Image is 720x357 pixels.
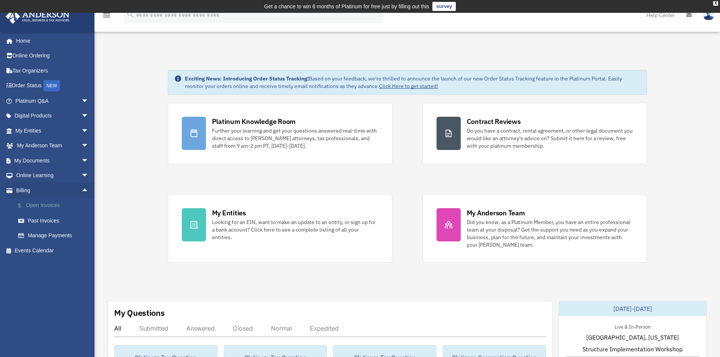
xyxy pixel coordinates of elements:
div: Closed [233,325,253,332]
a: Click Here to get started! [379,83,438,90]
a: Billingarrow_drop_up [5,183,100,198]
span: arrow_drop_down [81,153,96,168]
a: My Documentsarrow_drop_down [5,153,100,168]
a: Manage Payments [11,228,100,243]
a: Online Ordering [5,48,100,63]
a: My Anderson Team Did you know, as a Platinum Member, you have an entire professional team at your... [423,194,647,263]
span: $ [22,201,26,210]
a: Past Invoices [11,213,100,228]
div: [DATE]-[DATE] [559,301,706,316]
div: Platinum Knowledge Room [212,117,296,126]
span: arrow_drop_down [81,138,96,154]
div: NEW [43,80,60,91]
img: User Pic [703,9,714,20]
a: Platinum Knowledge Room Further your learning and get your questions answered real-time with dire... [168,103,392,164]
a: $Open Invoices [11,198,100,213]
div: Expedited [310,325,339,332]
div: Do you have a contract, rental agreement, or other legal document you would like an attorney's ad... [467,127,633,150]
a: Digital Productsarrow_drop_down [5,108,100,124]
div: My Entities [212,208,246,218]
i: menu [102,11,111,20]
a: survey [432,2,456,11]
img: Anderson Advisors Platinum Portal [3,9,72,24]
div: Contract Reviews [467,117,521,126]
div: Live & In-Person [609,322,657,330]
a: Platinum Q&Aarrow_drop_down [5,93,100,108]
div: Get a chance to win 6 months of Platinum for free just by filling out this [264,2,429,11]
div: Looking for an EIN, want to make an update to an entity, or sign up for a bank account? Click her... [212,218,378,241]
span: arrow_drop_down [81,123,96,139]
a: My Anderson Teamarrow_drop_down [5,138,100,153]
a: Contract Reviews Do you have a contract, rental agreement, or other legal document you would like... [423,103,647,164]
a: Online Learningarrow_drop_down [5,168,100,183]
a: Tax Organizers [5,63,100,78]
div: My Questions [114,307,165,318]
div: Normal [271,325,292,332]
a: menu [102,13,111,20]
div: Further your learning and get your questions answered real-time with direct access to [PERSON_NAM... [212,127,378,150]
div: Submitted [139,325,168,332]
span: Structure Implementation Workshop [582,345,683,354]
div: Answered [186,325,215,332]
div: My Anderson Team [467,208,525,218]
span: [GEOGRAPHIC_DATA], [US_STATE] [586,333,679,342]
strong: Exciting News: Introducing Order Status Tracking! [185,75,309,82]
a: Events Calendar [5,243,100,258]
i: search [126,10,135,19]
span: arrow_drop_down [81,108,96,124]
div: All [114,325,121,332]
a: My Entities Looking for an EIN, want to make an update to an entity, or sign up for a bank accoun... [168,194,392,263]
span: arrow_drop_down [81,168,96,184]
a: Order StatusNEW [5,78,100,94]
span: arrow_drop_up [81,183,96,198]
div: Based on your feedback, we're thrilled to announce the launch of our new Order Status Tracking fe... [185,75,641,90]
span: arrow_drop_down [81,93,96,109]
a: Home [5,33,96,48]
a: My Entitiesarrow_drop_down [5,123,100,138]
div: Did you know, as a Platinum Member, you have an entire professional team at your disposal? Get th... [467,218,633,249]
div: close [713,1,718,6]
